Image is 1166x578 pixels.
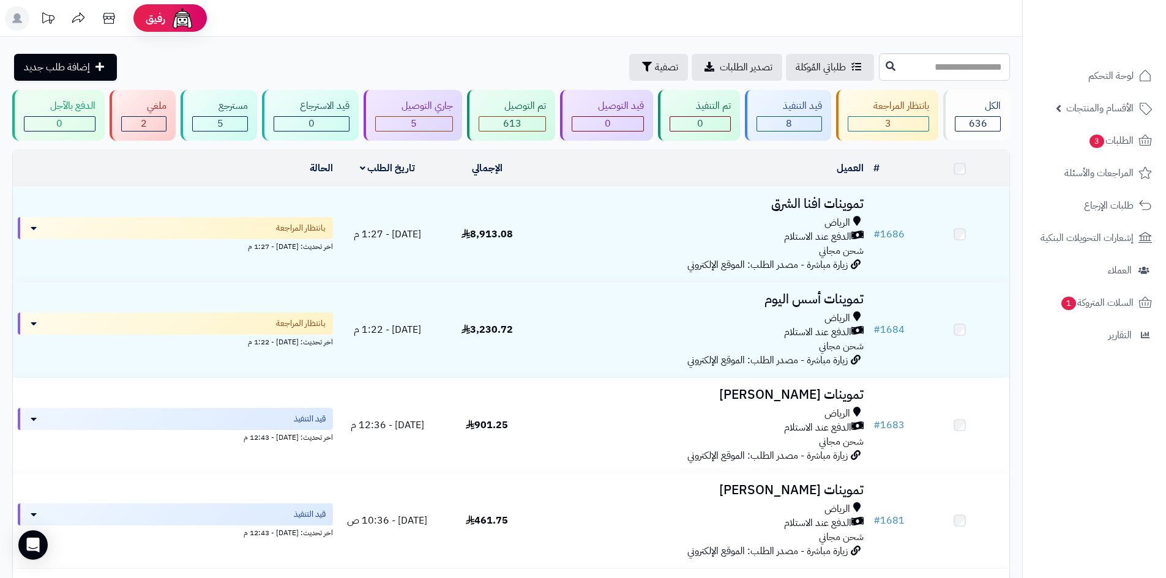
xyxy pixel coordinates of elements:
a: العميل [837,161,864,176]
span: المراجعات والأسئلة [1064,165,1134,182]
div: 3 [848,117,929,131]
span: الرياض [824,216,850,230]
div: تم التوصيل [479,99,547,113]
h3: تموينات [PERSON_NAME] [542,483,864,497]
span: 613 [503,116,521,131]
span: الدفع عند الاستلام [784,230,851,244]
button: تصفية [629,54,688,81]
span: 0 [697,116,703,131]
span: 3 [1089,135,1104,148]
div: 0 [24,117,95,131]
span: التقارير [1108,327,1132,344]
span: شحن مجاني [819,530,864,544]
span: 0 [56,116,62,131]
div: اخر تحديث: [DATE] - 12:43 م [18,525,333,538]
span: [DATE] - 1:22 م [354,322,421,337]
span: الدفع عند الاستلام [784,325,851,339]
span: قيد التنفيذ [294,508,326,521]
img: logo-2.png [1083,31,1154,57]
div: جاري التوصيل [375,99,453,113]
span: 636 [969,116,987,131]
span: زيارة مباشرة - مصدر الطلب: الموقع الإلكتروني [687,353,848,368]
a: تحديثات المنصة [32,6,63,34]
div: 613 [479,117,546,131]
a: مسترجع 5 [178,90,260,141]
span: بانتظار المراجعة [276,222,326,234]
div: اخر تحديث: [DATE] - 1:27 م [18,239,333,252]
span: السلات المتروكة [1060,294,1134,311]
span: لوحة التحكم [1088,67,1134,84]
span: زيارة مباشرة - مصدر الطلب: الموقع الإلكتروني [687,448,848,463]
a: الحالة [310,161,333,176]
span: الدفع عند الاستلام [784,516,851,530]
span: # [873,322,880,337]
div: اخر تحديث: [DATE] - 1:22 م [18,335,333,347]
span: 461.75 [466,513,508,528]
div: ملغي [121,99,167,113]
span: 5 [411,116,417,131]
div: 2 [122,117,166,131]
span: 0 [308,116,315,131]
span: [DATE] - 10:36 ص [347,513,427,528]
span: شحن مجاني [819,243,864,258]
div: الدفع بالآجل [24,99,95,113]
span: # [873,227,880,242]
a: # [873,161,880,176]
a: #1681 [873,513,905,528]
div: Open Intercom Messenger [18,530,48,560]
a: طلبات الإرجاع [1030,191,1159,220]
span: # [873,513,880,528]
span: قيد التنفيذ [294,413,326,425]
a: لوحة التحكم [1030,61,1159,91]
span: 901.25 [466,418,508,432]
div: 0 [274,117,349,131]
a: طلباتي المُوكلة [786,54,874,81]
a: الإجمالي [472,161,503,176]
div: مسترجع [192,99,248,113]
div: قيد التنفيذ [757,99,822,113]
a: التقارير [1030,320,1159,350]
span: بانتظار المراجعة [276,317,326,330]
div: قيد التوصيل [572,99,644,113]
h3: تموينات أسس اليوم [542,292,864,306]
div: 5 [376,117,452,131]
a: الدفع بالآجل 0 [10,90,107,141]
span: زيارة مباشرة - مصدر الطلب: الموقع الإلكتروني [687,258,848,272]
span: [DATE] - 1:27 م [354,227,421,242]
div: الكل [955,99,1001,113]
span: شحن مجاني [819,434,864,449]
a: قيد الاسترجاع 0 [260,90,361,141]
a: بانتظار المراجعة 3 [834,90,941,141]
a: قيد التنفيذ 8 [742,90,834,141]
span: العملاء [1108,262,1132,279]
span: الرياض [824,311,850,325]
a: تم التوصيل 613 [465,90,558,141]
span: رفيق [146,11,165,26]
span: الأقسام والمنتجات [1066,100,1134,117]
span: [DATE] - 12:36 م [351,418,424,432]
span: شحن مجاني [819,339,864,354]
span: تصدير الطلبات [720,60,772,75]
span: # [873,418,880,432]
div: 5 [193,117,247,131]
span: إضافة طلب جديد [24,60,90,75]
div: 0 [670,117,730,131]
a: العملاء [1030,256,1159,285]
span: 8,913.08 [462,227,513,242]
span: 1 [1061,297,1076,310]
a: قيد التوصيل 0 [558,90,656,141]
div: تم التنفيذ [670,99,731,113]
span: 5 [217,116,223,131]
div: قيد الاسترجاع [274,99,349,113]
a: #1683 [873,418,905,432]
span: 8 [786,116,792,131]
a: السلات المتروكة1 [1030,288,1159,317]
a: ملغي 2 [107,90,179,141]
a: جاري التوصيل 5 [361,90,465,141]
span: الرياض [824,502,850,516]
div: 0 [572,117,643,131]
span: إشعارات التحويلات البنكية [1041,229,1134,246]
a: تصدير الطلبات [692,54,782,81]
a: إشعارات التحويلات البنكية [1030,223,1159,253]
span: تصفية [655,60,678,75]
